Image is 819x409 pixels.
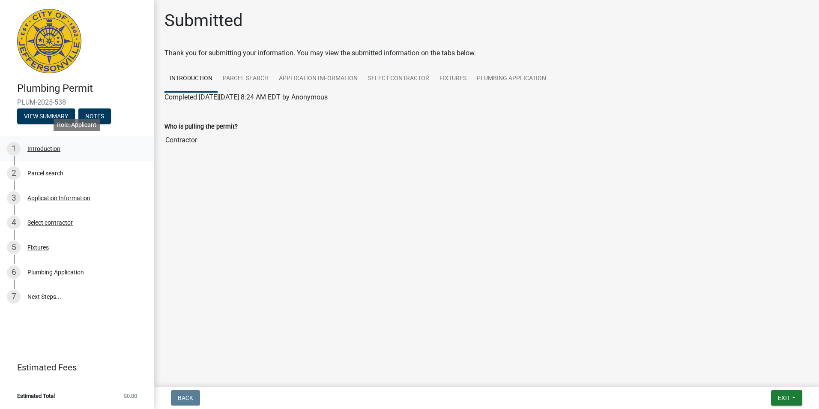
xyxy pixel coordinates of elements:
button: View Summary [17,108,75,124]
span: Completed [DATE][DATE] 8:24 AM EDT by Anonymous [164,93,328,101]
wm-modal-confirm: Summary [17,113,75,120]
div: 1 [7,142,21,156]
a: Introduction [164,65,218,93]
div: Parcel search [27,170,63,176]
button: Notes [78,108,111,124]
div: 2 [7,166,21,180]
button: Back [171,390,200,406]
a: Plumbing Application [472,65,551,93]
a: Estimated Fees [7,359,140,376]
div: 7 [7,290,21,304]
a: Application Information [274,65,363,93]
wm-modal-confirm: Notes [78,113,111,120]
a: Parcel search [218,65,274,93]
span: Back [178,394,193,401]
h4: Plumbing Permit [17,82,147,95]
div: Application Information [27,195,90,201]
span: $0.00 [124,393,137,399]
span: Estimated Total [17,393,55,399]
div: Role: Applicant [54,119,100,131]
a: Select contractor [363,65,434,93]
div: Fixtures [27,244,49,250]
div: Plumbing Application [27,269,84,275]
a: Fixtures [434,65,472,93]
div: 3 [7,191,21,205]
div: Introduction [27,146,60,152]
div: 5 [7,241,21,254]
div: 4 [7,216,21,229]
div: Thank you for submitting your information. You may view the submitted information on the tabs below. [164,48,809,58]
span: PLUM-2025-538 [17,98,137,106]
div: 6 [7,265,21,279]
span: Exit [778,394,790,401]
img: City of Jeffersonville, Indiana [17,9,81,73]
h1: Submitted [164,10,243,31]
div: Select contractor [27,220,73,226]
button: Exit [771,390,802,406]
label: Who is pulling the permit? [164,124,238,130]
